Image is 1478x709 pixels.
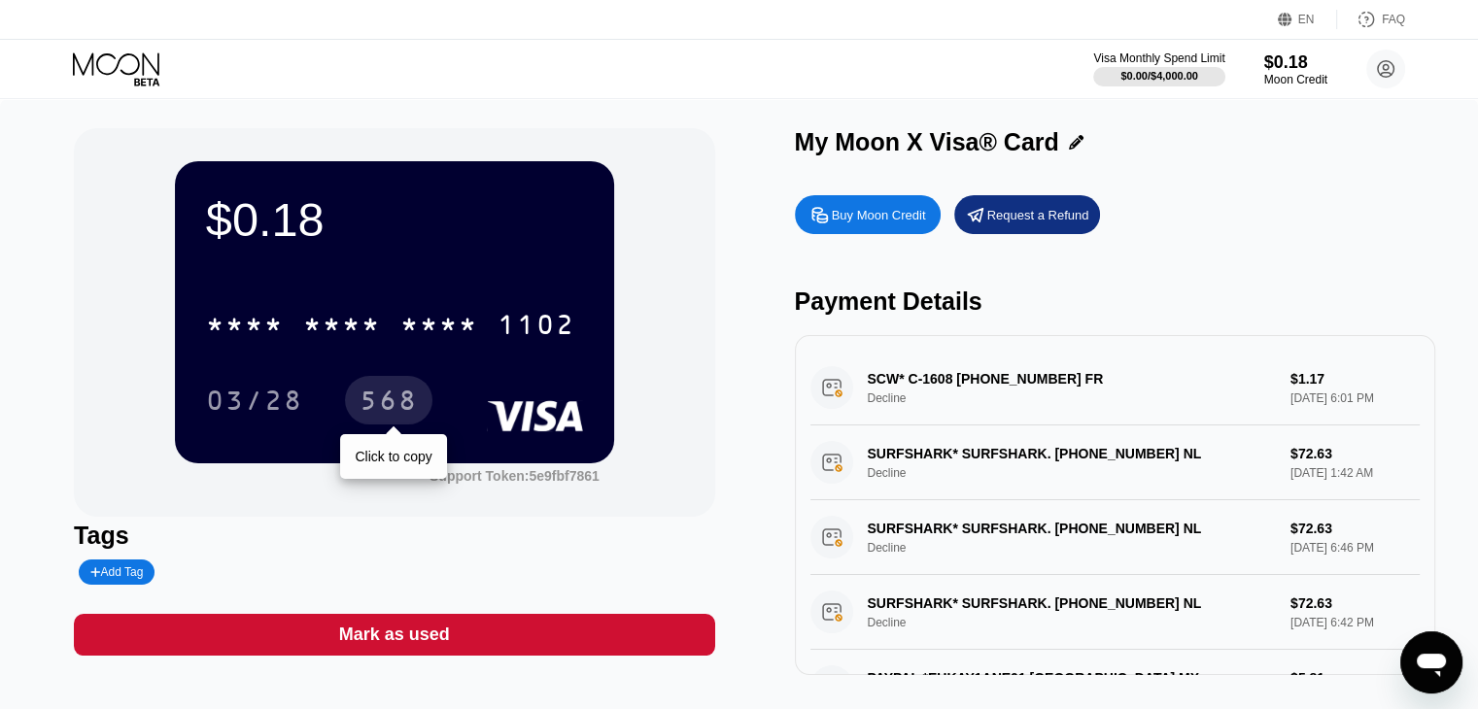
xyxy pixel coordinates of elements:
div: Support Token:5e9fbf7861 [430,468,600,484]
div: Request a Refund [954,195,1100,234]
div: 03/28 [206,388,303,419]
div: Add Tag [79,559,155,585]
div: Add Tag [90,565,143,579]
div: Moon Credit [1264,73,1327,86]
div: FAQ [1337,10,1405,29]
div: Visa Monthly Spend Limit$0.00/$4,000.00 [1093,51,1224,86]
div: 03/28 [191,376,318,424]
div: Mark as used [339,624,450,646]
div: $0.18 [206,192,583,247]
div: Buy Moon Credit [832,207,926,223]
div: 1102 [498,312,575,343]
div: Payment Details [795,287,1435,316]
div: EN [1278,10,1337,29]
div: My Moon X Visa® Card [795,128,1059,156]
div: FAQ [1382,13,1405,26]
div: Buy Moon Credit [795,195,941,234]
div: Mark as used [74,614,714,656]
div: EN [1298,13,1315,26]
div: $0.18Moon Credit [1264,52,1327,86]
div: $0.00 / $4,000.00 [1120,70,1198,82]
div: Support Token: 5e9fbf7861 [430,468,600,484]
div: Tags [74,522,714,550]
div: 568 [360,388,418,419]
div: 568 [345,376,432,424]
div: Request a Refund [987,207,1089,223]
div: Click to copy [355,449,431,464]
iframe: Button to launch messaging window [1400,631,1462,693]
div: $0.18 [1264,52,1327,73]
div: Visa Monthly Spend Limit [1093,51,1224,65]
